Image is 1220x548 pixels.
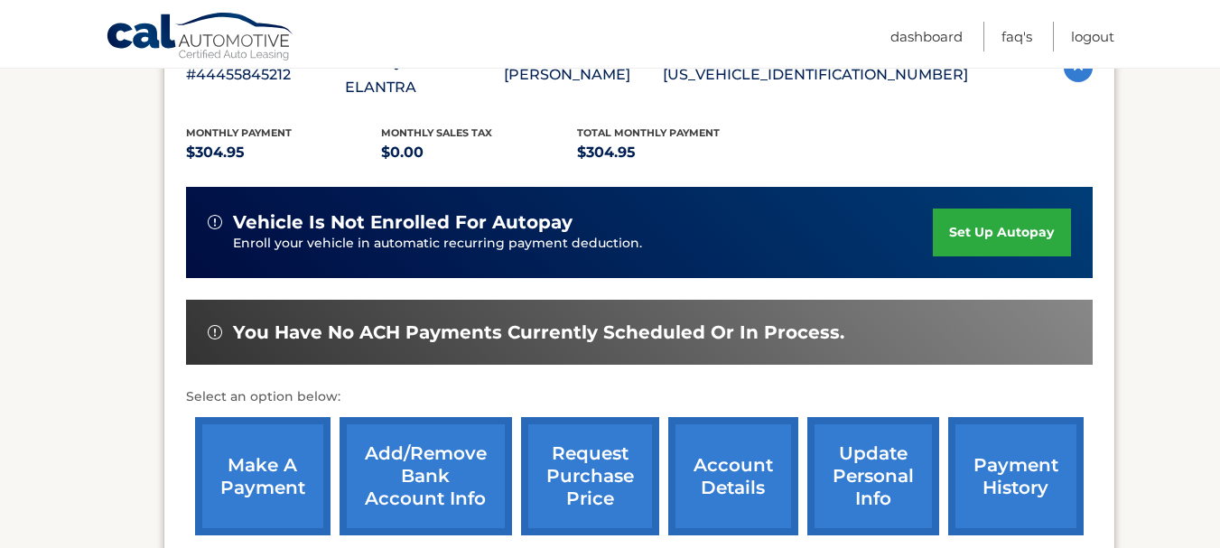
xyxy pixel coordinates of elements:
[668,417,798,535] a: account details
[504,62,663,88] p: [PERSON_NAME]
[577,140,773,165] p: $304.95
[1001,22,1032,51] a: FAQ's
[381,140,577,165] p: $0.00
[233,211,573,234] span: vehicle is not enrolled for autopay
[195,417,331,535] a: make a payment
[807,417,939,535] a: update personal info
[933,209,1070,256] a: set up autopay
[208,325,222,339] img: alert-white.svg
[1071,22,1114,51] a: Logout
[186,126,292,139] span: Monthly Payment
[345,50,504,100] p: 2025 Hyundai ELANTRA
[381,126,492,139] span: Monthly sales Tax
[233,234,934,254] p: Enroll your vehicle in automatic recurring payment deduction.
[186,62,345,88] p: #44455845212
[106,12,295,64] a: Cal Automotive
[577,126,720,139] span: Total Monthly Payment
[521,417,659,535] a: request purchase price
[186,140,382,165] p: $304.95
[340,417,512,535] a: Add/Remove bank account info
[663,62,968,88] p: [US_VEHICLE_IDENTIFICATION_NUMBER]
[948,417,1084,535] a: payment history
[890,22,963,51] a: Dashboard
[186,386,1093,408] p: Select an option below:
[233,321,844,344] span: You have no ACH payments currently scheduled or in process.
[208,215,222,229] img: alert-white.svg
